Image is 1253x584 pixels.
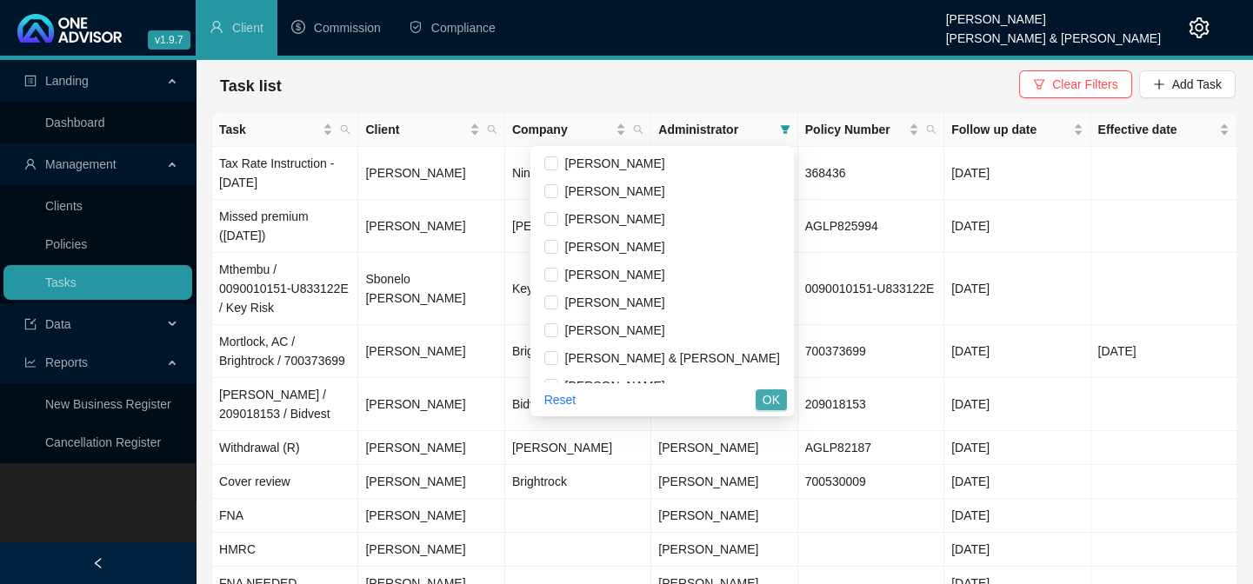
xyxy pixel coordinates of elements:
span: [PERSON_NAME] [658,508,758,522]
span: [PERSON_NAME] [658,441,758,455]
td: [DATE] [944,253,1090,325]
span: [PERSON_NAME] [558,379,665,393]
td: [PERSON_NAME] [505,200,651,253]
button: Reset [537,389,583,410]
span: search [337,116,354,143]
td: Ninety One [505,147,651,200]
span: setting [1189,17,1210,38]
span: Company [512,120,612,139]
span: [PERSON_NAME] [558,212,665,226]
td: [PERSON_NAME] [358,499,504,533]
span: search [923,116,940,143]
th: Policy Number [798,113,944,147]
span: Administrator [658,120,772,139]
button: OK [756,389,787,410]
span: v1.9.7 [148,30,190,50]
div: [PERSON_NAME] [946,4,1161,23]
div: [PERSON_NAME] & [PERSON_NAME] [946,23,1161,43]
span: [PERSON_NAME] [558,240,665,254]
span: [PERSON_NAME] [558,268,665,282]
button: Add Task [1139,70,1236,98]
th: Client [358,113,504,147]
td: 209018153 [798,378,944,431]
td: [DATE] [944,533,1090,567]
td: Sbonelo [PERSON_NAME] [358,253,504,325]
span: Landing [45,74,89,88]
a: Cancellation Register [45,435,161,449]
th: Follow up date [944,113,1090,147]
span: [PERSON_NAME] [558,156,665,170]
span: [PERSON_NAME] & [PERSON_NAME] [558,351,780,365]
td: 368436 [798,147,944,200]
span: [PERSON_NAME] [558,323,665,337]
span: Reset [544,390,577,409]
td: HMRC [212,533,358,567]
span: Clear Filters [1052,75,1117,94]
span: left [92,557,104,569]
span: profile [24,75,37,87]
span: import [24,318,37,330]
span: Client [232,21,263,35]
td: [DATE] [944,147,1090,200]
td: [DATE] [944,200,1090,253]
span: Client [365,120,465,139]
td: FNA [212,499,358,533]
span: Effective date [1098,120,1216,139]
span: Reports [45,355,88,369]
span: Policy Number [805,120,905,139]
th: Task [212,113,358,147]
th: Company [505,113,651,147]
a: New Business Register [45,397,171,411]
td: [PERSON_NAME] [358,200,504,253]
span: filter [780,124,790,135]
span: user [210,20,223,34]
span: [PERSON_NAME] [658,542,758,556]
a: Clients [45,199,83,213]
td: Tax Rate Instruction - [DATE] [212,147,358,200]
span: search [633,124,643,135]
td: Withdrawal (R) [212,431,358,465]
td: [PERSON_NAME] [358,147,504,200]
td: Missed premium ([DATE]) [212,200,358,253]
a: Tasks [45,275,77,289]
td: [PERSON_NAME] [358,325,504,378]
span: safety [409,20,423,34]
td: [DATE] [944,465,1090,499]
span: filter [1033,78,1045,90]
span: line-chart [24,356,37,368]
span: [PERSON_NAME] [558,295,665,309]
td: AGLP82187 [798,431,944,465]
span: search [340,124,350,135]
span: search [487,124,497,135]
span: OK [763,390,780,409]
td: [DATE] [944,378,1090,431]
span: Data [45,317,71,331]
button: Clear Filters [1019,70,1131,98]
td: Mthembu / 0090010151-U833122E / Key Risk [212,253,358,325]
th: Effective date [1091,113,1237,147]
a: Policies [45,237,87,251]
td: Brightrock [505,465,651,499]
td: [PERSON_NAME] [358,465,504,499]
td: [PERSON_NAME] [358,378,504,431]
td: [DATE] [1091,325,1237,378]
span: search [483,116,501,143]
span: search [926,124,936,135]
td: AGLP825994 [798,200,944,253]
td: Cover review [212,465,358,499]
span: plus [1153,78,1165,90]
span: [PERSON_NAME] [558,184,665,198]
td: Brightrock [505,325,651,378]
span: Task list [220,77,282,95]
span: user [24,158,37,170]
td: 0090010151-U833122E [798,253,944,325]
span: Commission [314,21,381,35]
td: [PERSON_NAME] [358,431,504,465]
img: 2df55531c6924b55f21c4cf5d4484680-logo-light.svg [17,14,122,43]
span: Management [45,157,117,171]
td: Mortlock, AC / Brightrock / 700373699 [212,325,358,378]
span: Add Task [1172,75,1222,94]
td: [DATE] [944,431,1090,465]
span: Compliance [431,21,496,35]
span: Task [219,120,319,139]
